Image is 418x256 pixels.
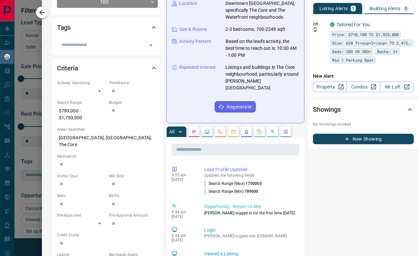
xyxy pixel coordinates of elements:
p: Timeframe: [109,80,158,86]
h2: Criteria [57,63,78,73]
p: 9:34 am [172,210,194,214]
svg: Opportunities [270,129,275,134]
p: Off [313,21,326,27]
div: Showings [313,102,414,117]
a: Property [313,82,347,92]
button: New Showing [313,134,414,144]
p: Credit Score: [57,232,158,238]
p: Login [204,227,297,234]
svg: Push Notification Only [313,27,318,32]
div: condos.ca [330,22,335,27]
p: Budget: [109,100,158,106]
svg: Lead Browsing Activity [205,129,210,134]
p: 2-3 bedrooms, 700-2249 sqft [226,26,286,33]
p: 0 [405,6,407,11]
a: Tailored For You [336,22,370,27]
p: 9:35 am [172,173,194,177]
p: Search Range (Max) : [204,181,262,187]
span: 789000 [245,189,259,194]
button: Open [146,41,155,50]
svg: Calls [218,129,223,134]
h2: Tags [57,22,71,33]
span: Size: 630 ft<sup>2</sup> TO 2,473 ft<sup>2</sup> [332,40,411,46]
p: [DATE] [172,177,194,182]
p: Repeated Interest [179,64,216,71]
p: New Alert: [313,73,414,80]
span: Price: $710,100 TO $1,925,000 [332,31,399,38]
p: Listings and buildings in The Core neighbourhood, particularly around [PERSON_NAME][GEOGRAPHIC_DATA] [226,64,299,91]
p: [DATE] [172,238,194,243]
p: Opportunity - Return to Site [204,203,297,210]
svg: Agent Actions [283,129,288,134]
p: Lead Profile Updated [204,166,297,173]
a: Mr.Loft [380,82,414,92]
a: Condos [346,82,380,92]
svg: Listing Alerts [244,129,249,134]
p: Based on the lead's activity, the best time to reach out is: 10:00 AM - 1:00 PM [226,38,299,59]
p: Size & Rooms [179,26,207,33]
p: [DATE] [172,214,194,219]
p: Listing Alerts [319,6,348,11]
svg: Notes [191,129,197,134]
p: All [169,129,174,134]
p: $789,000 - $1,750,000 [57,106,106,123]
p: Building Alerts [370,6,401,11]
svg: Requests [257,129,262,134]
p: [PERSON_NAME] logged in for the first time [DATE] [204,210,297,216]
h2: Showings [313,104,341,115]
p: Activity Pattern [179,38,211,45]
p: Search Range (Min) : [204,188,259,194]
span: Baths: 2+ [377,48,398,55]
p: Beds: [57,193,106,199]
p: No showings booked [313,121,414,127]
p: Areas Searched: [57,127,158,132]
p: updated the following fields: [204,173,297,178]
p: Home Type: [57,173,106,179]
p: 1 [352,6,354,11]
p: Baths: [109,193,158,199]
p: Pre-Approved: [57,212,106,218]
div: Criteria [57,60,158,76]
button: Regenerate [215,101,256,112]
svg: Emails [231,129,236,134]
p: Search Range: [57,100,106,106]
p: [PERSON_NAME] logged into [DOMAIN_NAME] [204,234,297,238]
p: Actively Searching: [57,80,106,86]
p: [GEOGRAPHIC_DATA], [GEOGRAPHIC_DATA], The Core [57,132,158,150]
span: 1750000 [245,181,262,186]
p: 9:34 am [172,233,194,238]
p: Motivation: [57,153,158,159]
p: Min Size: [109,173,158,179]
p: Pre-Approval Amount: [109,212,158,218]
div: Tags [57,20,158,35]
span: Beds: 2BD OR 3BD+ [332,48,371,55]
span: Min 1 Parking Spot [332,57,373,63]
